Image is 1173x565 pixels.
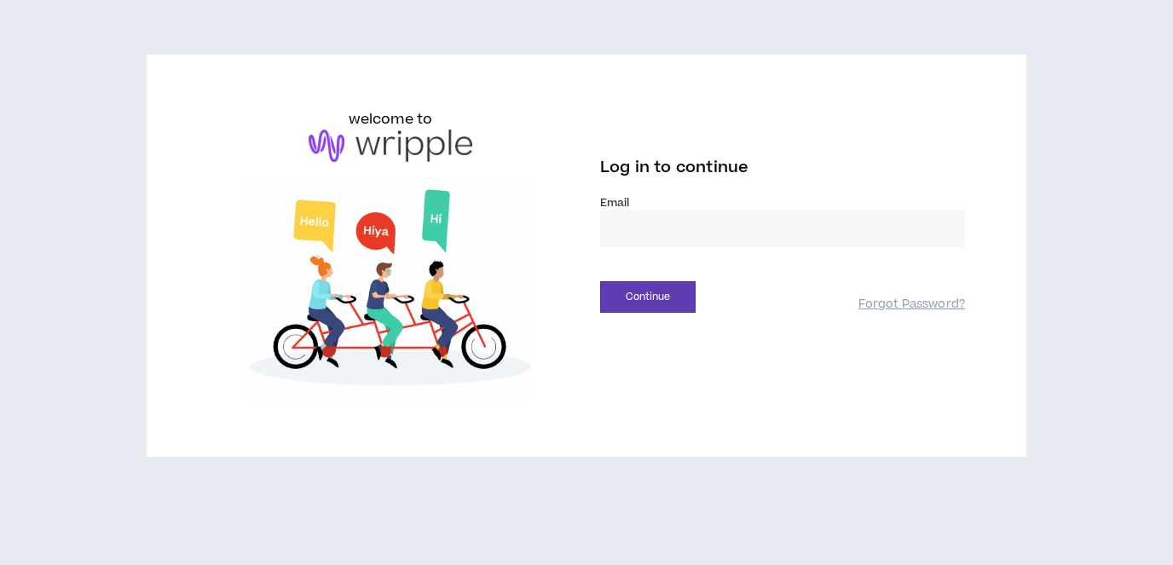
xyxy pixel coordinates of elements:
[309,130,472,162] img: logo-brand.png
[349,109,433,130] h6: welcome to
[208,179,573,403] img: Welcome to Wripple
[600,281,696,313] button: Continue
[600,195,965,210] label: Email
[858,297,965,313] a: Forgot Password?
[600,157,748,178] span: Log in to continue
